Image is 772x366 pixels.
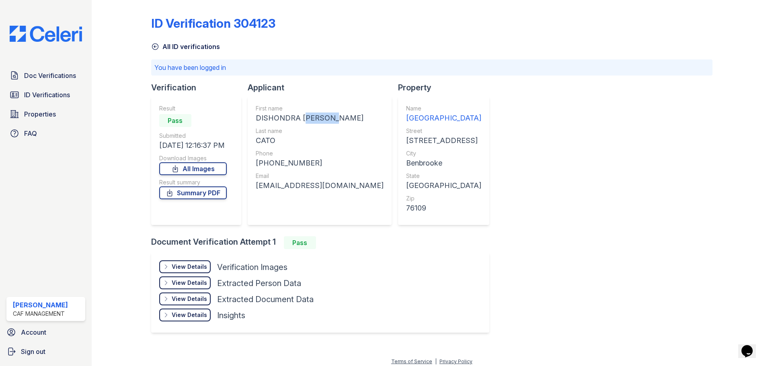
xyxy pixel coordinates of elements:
a: Summary PDF [159,186,227,199]
div: [GEOGRAPHIC_DATA] [406,112,481,124]
div: View Details [172,295,207,303]
div: Document Verification Attempt 1 [151,236,496,249]
div: [EMAIL_ADDRESS][DOMAIN_NAME] [256,180,384,191]
div: Zip [406,194,481,202]
div: [DATE] 12:16:37 PM [159,140,227,151]
div: Email [256,172,384,180]
div: First name [256,104,384,112]
div: DISHONDRA [PERSON_NAME] [256,112,384,124]
a: Terms of Service [391,358,432,364]
div: Insights [217,310,245,321]
div: [STREET_ADDRESS] [406,135,481,146]
a: Doc Verifications [6,67,85,84]
span: ID Verifications [24,90,70,100]
div: | [435,358,437,364]
div: Result summary [159,178,227,186]
a: FAQ [6,125,85,141]
div: 76109 [406,202,481,214]
span: Doc Verifications [24,71,76,80]
div: Phone [256,149,384,157]
div: View Details [172,263,207,271]
div: [PERSON_NAME] [13,300,68,310]
a: Properties [6,106,85,122]
a: Name [GEOGRAPHIC_DATA] [406,104,481,124]
span: Properties [24,109,56,119]
div: Street [406,127,481,135]
div: ID Verification 304123 [151,16,275,31]
div: Download Images [159,154,227,162]
div: Extracted Document Data [217,294,314,305]
span: Account [21,327,46,337]
div: Applicant [248,82,398,93]
div: Extracted Person Data [217,278,301,289]
div: Verification Images [217,262,287,273]
div: Name [406,104,481,112]
span: FAQ [24,129,37,138]
span: Sign out [21,347,45,356]
div: Result [159,104,227,112]
a: Sign out [3,344,88,360]
div: CAF Management [13,310,68,318]
a: Privacy Policy [439,358,472,364]
a: All ID verifications [151,42,220,51]
div: View Details [172,279,207,287]
div: [PHONE_NUMBER] [256,157,384,169]
div: State [406,172,481,180]
div: Last name [256,127,384,135]
p: You have been logged in [154,63,709,72]
a: ID Verifications [6,87,85,103]
div: Verification [151,82,248,93]
div: Pass [284,236,316,249]
div: View Details [172,311,207,319]
img: CE_Logo_Blue-a8612792a0a2168367f1c8372b55b34899dd931a85d93a1a3d3e32e68fde9ad4.png [3,26,88,42]
a: Account [3,324,88,340]
a: All Images [159,162,227,175]
div: [GEOGRAPHIC_DATA] [406,180,481,191]
div: Property [398,82,496,93]
div: City [406,149,481,157]
div: CATO [256,135,384,146]
iframe: chat widget [738,334,764,358]
div: Benbrooke [406,157,481,169]
div: Pass [159,114,191,127]
div: Submitted [159,132,227,140]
